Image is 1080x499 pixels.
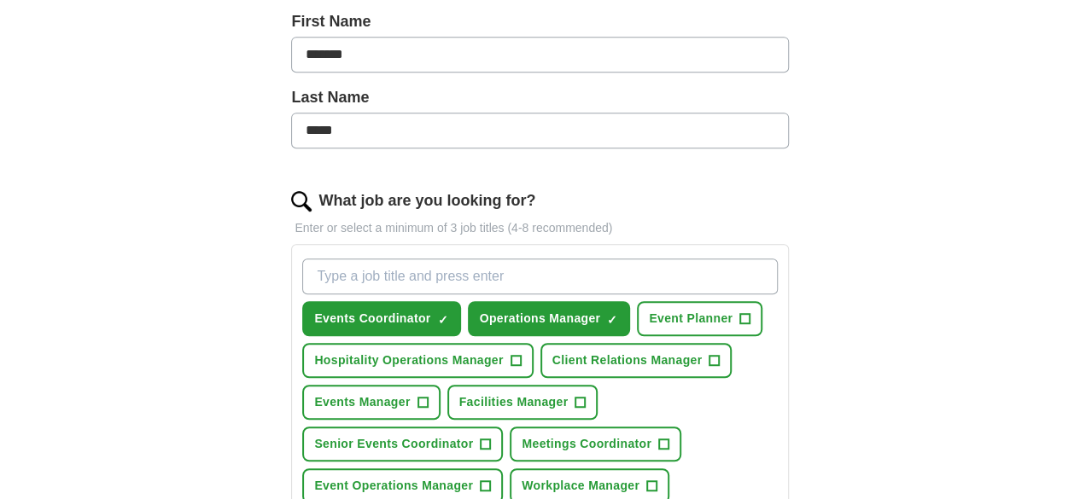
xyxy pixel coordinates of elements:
span: Meetings Coordinator [522,435,651,453]
span: Operations Manager [480,310,601,328]
span: Hospitality Operations Manager [314,351,503,369]
button: Client Relations Manager [540,343,733,378]
label: First Name [291,10,788,33]
img: search.png [291,191,312,212]
input: Type a job title and press enter [302,258,777,294]
button: Senior Events Coordinator [302,426,503,461]
label: What job are you looking for? [318,189,535,212]
span: Workplace Manager [522,477,639,495]
button: Events Coordinator✓ [302,301,460,336]
button: Event Planner [637,301,762,336]
span: Senior Events Coordinator [314,435,473,453]
button: Meetings Coordinator [510,426,681,461]
span: Client Relations Manager [552,351,703,369]
span: Event Planner [649,310,733,328]
span: Events Coordinator [314,310,430,328]
button: Facilities Manager [447,385,598,420]
label: Last Name [291,86,788,109]
span: ✓ [607,313,617,327]
span: ✓ [438,313,448,327]
span: Event Operations Manager [314,477,473,495]
button: Hospitality Operations Manager [302,343,533,378]
span: Events Manager [314,393,410,411]
span: Facilities Manager [459,393,569,411]
p: Enter or select a minimum of 3 job titles (4-8 recommended) [291,219,788,237]
button: Operations Manager✓ [468,301,631,336]
button: Events Manager [302,385,440,420]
